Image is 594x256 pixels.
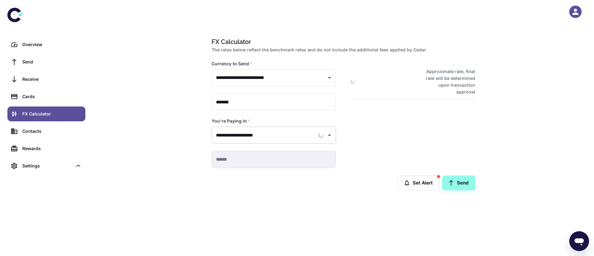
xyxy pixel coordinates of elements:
div: Cards [22,93,82,100]
a: Overview [7,37,85,52]
a: Receive [7,72,85,87]
a: Send [442,176,475,190]
div: Send [22,59,82,65]
div: Rewards [22,145,82,152]
div: Overview [22,41,82,48]
a: Rewards [7,141,85,156]
button: Open [325,131,334,140]
a: Contacts [7,124,85,139]
a: FX Calculator [7,106,85,121]
label: You're Paying In [212,118,250,124]
iframe: Button to launch messaging window [569,231,589,251]
button: Set Alert [398,176,440,190]
div: Settings [22,163,72,169]
div: Contacts [22,128,82,135]
label: Currency to Send [212,61,252,67]
div: FX Calculator [22,111,82,117]
div: Receive [22,76,82,83]
button: Open [325,73,334,82]
h1: FX Calculator [212,37,473,46]
h6: Approximate rate, final rate will be determined upon transaction approval [419,68,475,95]
a: Cards [7,89,85,104]
div: Settings [7,158,85,173]
a: Send [7,54,85,69]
